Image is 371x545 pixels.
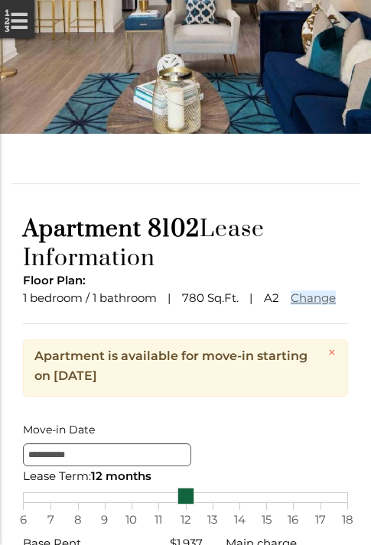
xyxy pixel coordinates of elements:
span: 1 bedroom / 1 bathroom [23,290,157,305]
span: Floor Plan: [23,273,86,287]
span: 10 [124,510,139,530]
span: 9 [97,510,112,530]
span: 16 [285,510,301,530]
span: 15 [259,510,274,530]
span: 7 [43,510,58,530]
span: × [327,343,337,362]
span: 8 [70,510,86,530]
input: Move-in Date edit selected 10/11/2025 [23,443,191,466]
span: 17 [313,510,328,530]
span: 18 [340,510,355,530]
span: 12 months [91,469,151,483]
label: Move-in Date [23,420,348,440]
h1: Lease Information [23,215,348,273]
a: Change [291,290,336,305]
p: Apartment is available for move-in starting on [DATE] [34,346,321,386]
span: 14 [232,510,247,530]
span: 6 [15,510,31,530]
span: Apartment 8102 [23,215,200,244]
div: Lease Term: [23,466,348,486]
span: 11 [151,510,166,530]
span: 13 [205,510,220,530]
span: 780 [182,290,204,305]
span: 12 [178,510,194,530]
span: A2 [264,290,279,305]
span: Sq.Ft. [207,290,239,305]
